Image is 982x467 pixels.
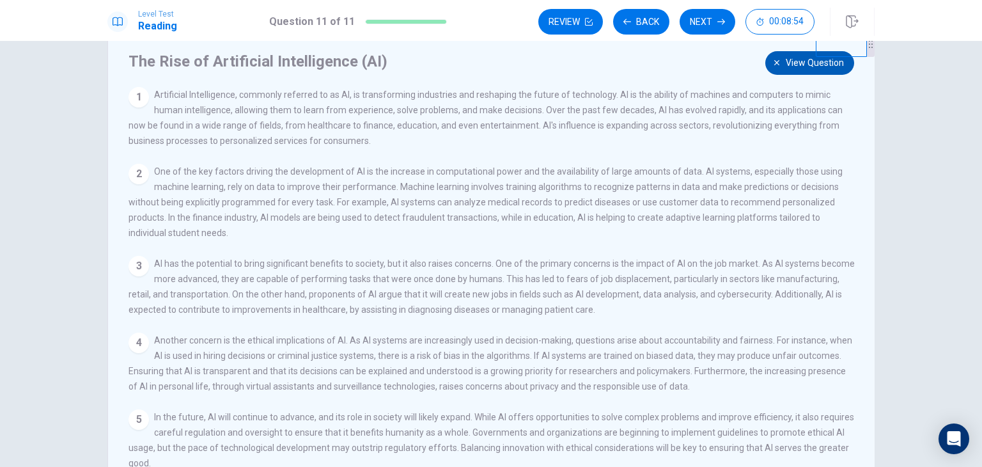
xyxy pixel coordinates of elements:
button: 00:08:54 [745,9,814,35]
button: Review [538,9,603,35]
span: Level Test [138,10,177,19]
button: Next [680,9,735,35]
span: 00:08:54 [769,17,804,27]
div: 4 [129,333,149,353]
div: 5 [129,409,149,430]
div: 3 [129,256,149,276]
button: View question [765,51,854,75]
h1: Question 11 of 11 [269,14,355,29]
div: 2 [129,164,149,184]
button: Back [613,9,669,35]
span: View question [786,55,844,71]
h4: The Rise of Artificial Intelligence (AI) [129,51,851,72]
h1: Reading [138,19,177,34]
span: One of the key factors driving the development of AI is the increase in computational power and t... [129,166,843,238]
span: Artificial Intelligence, commonly referred to as AI, is transforming industries and reshaping the... [129,90,843,146]
span: AI has the potential to bring significant benefits to society, but it also raises concerns. One o... [129,258,855,315]
div: Open Intercom Messenger [939,423,969,454]
span: Another concern is the ethical implications of AI. As AI systems are increasingly used in decisio... [129,335,852,392]
div: 1 [129,87,149,107]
